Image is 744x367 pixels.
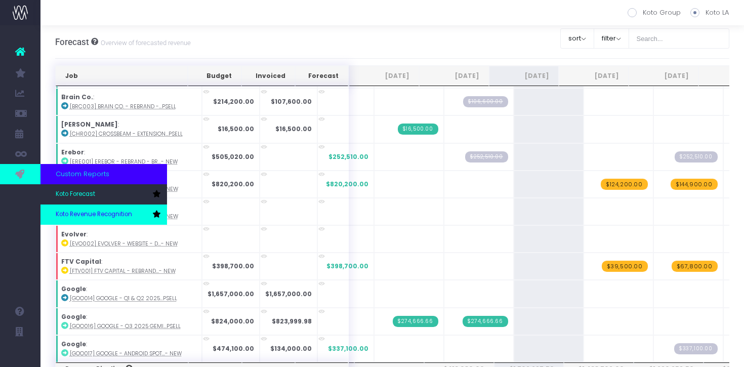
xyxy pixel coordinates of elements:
[212,152,254,161] strong: $505,020.00
[594,28,629,49] button: filter
[489,66,559,86] th: Oct 25: activate to sort column ascending
[628,8,681,18] label: Koto Group
[56,115,202,143] td: :
[465,151,508,162] span: Streamtime Draft Invoice: null – [ERE001] Erebor - Rebrand - Brand - New
[55,37,89,47] span: Forecast
[671,179,718,190] span: wayahead Revenue Forecast Item
[690,8,729,18] label: Koto LA
[398,124,438,135] span: Streamtime Invoice: 913 – [CHR002] Crossbeam - Extension - Brand - Upsell
[70,213,178,220] abbr: [EVO001] Evolver - Rebrand - Brand - New
[70,130,183,138] abbr: [CHR002] Crossbeam - Extension - Brand - Upsell
[61,312,86,321] strong: Google
[56,88,202,115] td: :
[213,97,254,106] strong: $214,200.00
[70,103,176,110] abbr: [BRC003] Brain Co. - Rebrand - Brand - Upsell
[271,97,312,106] strong: $107,600.00
[56,335,202,362] td: :
[56,143,202,171] td: :
[463,96,508,107] span: Streamtime Draft Invoice: null – [BRC003] Brain Co. - Rebrand - Brand - Upsell
[56,308,202,335] td: :
[56,190,95,199] span: Koto Forecast
[265,290,312,298] strong: $1,657,000.00
[326,262,368,271] span: $398,700.00
[212,262,254,270] strong: $398,700.00
[61,284,86,293] strong: Google
[61,340,86,348] strong: Google
[326,180,368,189] span: $820,200.00
[61,93,93,101] strong: Brain Co.
[40,184,167,205] a: Koto Forecast
[56,253,202,280] td: :
[98,37,191,47] small: Overview of forecasted revenue
[463,316,508,327] span: Streamtime Invoice: 896 – [GOO016] Google - Q3 2025 Gemini Design - Brand - Upsell
[70,295,177,302] abbr: [GOO014] Google - Q1 & Q2 2025 Gemini Design Retainer - Brand - Upsell
[40,205,167,225] a: Koto Revenue Recognition
[602,261,648,272] span: wayahead Revenue Forecast Item
[70,185,178,193] abbr: [ERE002] Erebor - Rebrand - Digital - New
[629,66,698,86] th: Dec 25: activate to sort column ascending
[211,317,254,325] strong: $824,000.00
[601,179,648,190] span: wayahead Revenue Forecast Item
[61,148,84,156] strong: Erebor
[70,240,178,248] abbr: [EVO002] Evolver - Website - Digital - New
[275,125,312,133] strong: $16,500.00
[295,66,348,86] th: Forecast
[212,180,254,188] strong: $820,200.00
[560,28,594,49] button: sort
[270,344,312,353] strong: $134,000.00
[393,316,438,327] span: Streamtime Invoice: 897 – Google - Q3 2025 Gemini Design
[56,280,202,307] td: :
[56,225,202,253] td: :
[56,169,109,179] span: Custom Reports
[188,66,241,86] th: Budget
[13,347,28,362] img: images/default_profile_image.png
[61,230,87,238] strong: Evolver
[56,210,132,219] span: Koto Revenue Recognition
[674,343,718,354] span: Streamtime Draft Invoice: 940 – [GOO017] Google - Android - Brand - New
[61,257,101,266] strong: FTV Capital
[675,151,718,162] span: Streamtime Draft Invoice: null – [ERE001] Erebor - Rebrand - Brand - New
[559,66,629,86] th: Nov 25: activate to sort column ascending
[272,317,312,325] strong: $823,999.98
[213,344,254,353] strong: $474,100.00
[349,66,419,86] th: Aug 25: activate to sort column ascending
[70,322,181,330] abbr: [GOO016] Google - Q3 2025 Gemini Design - Brand - Upsell
[218,125,254,133] strong: $16,500.00
[61,120,118,129] strong: [PERSON_NAME]
[328,152,368,161] span: $252,510.00
[56,66,188,86] th: Job: activate to sort column ascending
[70,158,178,166] abbr: [ERE001] Erebor - Rebrand - Brand - New
[70,267,176,275] abbr: [FTV001] FTV Capital - Rebrand - Brand - New
[208,290,254,298] strong: $1,657,000.00
[629,28,730,49] input: Search...
[419,66,489,86] th: Sep 25: activate to sort column ascending
[70,350,182,357] abbr: [GOO017] Google - Android Spotlight - Brand - New
[328,344,368,353] span: $337,100.00
[672,261,718,272] span: wayahead Revenue Forecast Item
[241,66,295,86] th: Invoiced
